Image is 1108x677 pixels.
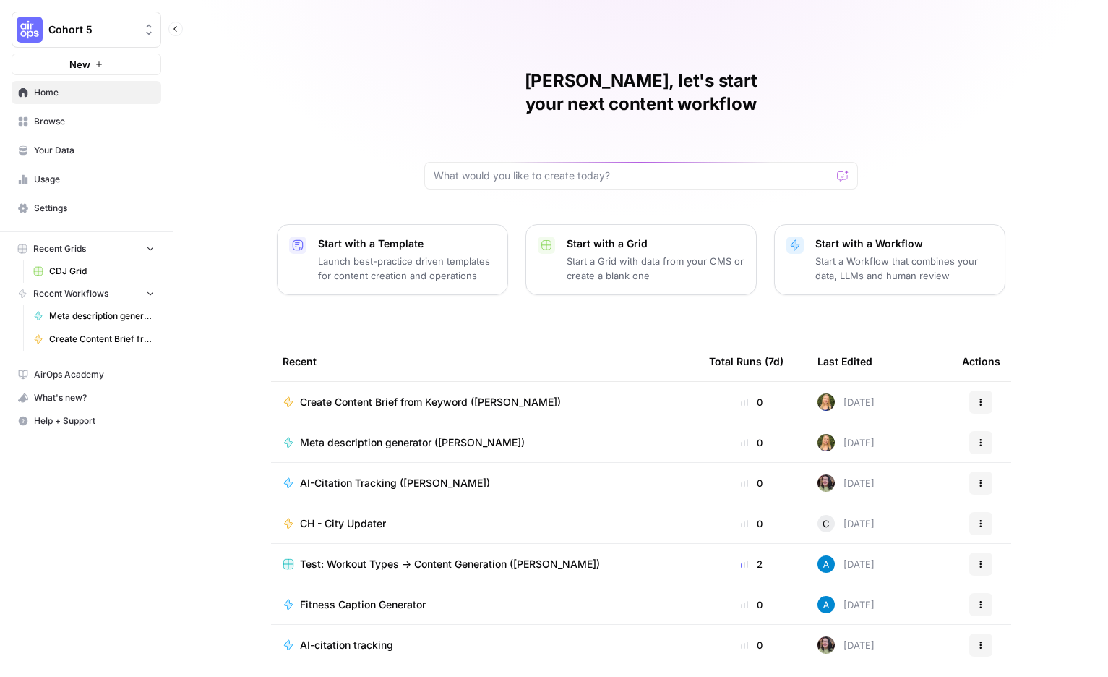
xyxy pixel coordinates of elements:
[283,435,686,450] a: Meta description generator ([PERSON_NAME])
[12,197,161,220] a: Settings
[27,305,161,328] a: Meta description generator ([PERSON_NAME])
[34,144,155,157] span: Your Data
[817,555,835,573] img: o3cqybgnmipr355j8nz4zpq1mc6x
[69,57,90,72] span: New
[817,636,875,654] div: [DATE]
[300,516,386,531] span: CH - City Updater
[567,237,744,251] p: Start with a Grid
[27,328,161,351] a: Create Content Brief from Keyword ([PERSON_NAME])
[34,368,155,381] span: AirOps Academy
[300,557,600,571] span: Test: Workout Types -> Content Generation ([PERSON_NAME])
[774,224,1005,295] button: Start with a WorkflowStart a Workflow that combines your data, LLMs and human review
[300,476,490,490] span: AI-Citation Tracking ([PERSON_NAME])
[424,69,858,116] h1: [PERSON_NAME], let's start your next content workflow
[817,596,835,613] img: o3cqybgnmipr355j8nz4zpq1mc6x
[34,202,155,215] span: Settings
[567,254,744,283] p: Start a Grid with data from your CMS or create a blank one
[283,557,686,571] a: Test: Workout Types -> Content Generation ([PERSON_NAME])
[17,17,43,43] img: Cohort 5 Logo
[277,224,508,295] button: Start with a TemplateLaunch best-practice driven templates for content creation and operations
[709,557,794,571] div: 2
[817,596,875,613] div: [DATE]
[34,115,155,128] span: Browse
[300,395,561,409] span: Create Content Brief from Keyword ([PERSON_NAME])
[12,81,161,104] a: Home
[33,287,108,300] span: Recent Workflows
[817,434,875,451] div: [DATE]
[817,636,835,654] img: e6jku8bei7w65twbz9tngar3gsjq
[34,414,155,427] span: Help + Support
[49,265,155,278] span: CDJ Grid
[434,169,831,183] input: What would you like to create today?
[817,474,875,492] div: [DATE]
[12,12,161,48] button: Workspace: Cohort 5
[709,395,794,409] div: 0
[300,435,525,450] span: Meta description generator ([PERSON_NAME])
[283,395,686,409] a: Create Content Brief from Keyword ([PERSON_NAME])
[709,341,783,381] div: Total Runs (7d)
[283,638,686,652] a: AI-citation tracking
[823,516,830,531] span: C
[817,474,835,492] img: e6jku8bei7w65twbz9tngar3gsjq
[709,516,794,531] div: 0
[817,393,835,411] img: r24b6keouon8mlof60ptx1lwn1nq
[815,237,993,251] p: Start with a Workflow
[709,476,794,490] div: 0
[283,341,686,381] div: Recent
[817,393,875,411] div: [DATE]
[283,597,686,612] a: Fitness Caption Generator
[300,638,393,652] span: AI-citation tracking
[962,341,1000,381] div: Actions
[12,168,161,191] a: Usage
[283,476,686,490] a: AI-Citation Tracking ([PERSON_NAME])
[12,110,161,133] a: Browse
[12,238,161,260] button: Recent Grids
[709,597,794,612] div: 0
[12,386,161,409] button: What's new?
[33,242,86,255] span: Recent Grids
[27,260,161,283] a: CDJ Grid
[709,638,794,652] div: 0
[34,86,155,99] span: Home
[318,254,496,283] p: Launch best-practice driven templates for content creation and operations
[817,434,835,451] img: r24b6keouon8mlof60ptx1lwn1nq
[49,310,155,323] span: Meta description generator ([PERSON_NAME])
[12,387,160,409] div: What's new?
[12,363,161,386] a: AirOps Academy
[709,435,794,450] div: 0
[34,173,155,186] span: Usage
[49,333,155,346] span: Create Content Brief from Keyword ([PERSON_NAME])
[817,515,875,532] div: [DATE]
[817,341,872,381] div: Last Edited
[283,516,686,531] a: CH - City Updater
[12,139,161,162] a: Your Data
[12,54,161,75] button: New
[525,224,757,295] button: Start with a GridStart a Grid with data from your CMS or create a blank one
[815,254,993,283] p: Start a Workflow that combines your data, LLMs and human review
[48,22,136,37] span: Cohort 5
[300,597,426,612] span: Fitness Caption Generator
[12,283,161,305] button: Recent Workflows
[817,555,875,573] div: [DATE]
[318,237,496,251] p: Start with a Template
[12,409,161,433] button: Help + Support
